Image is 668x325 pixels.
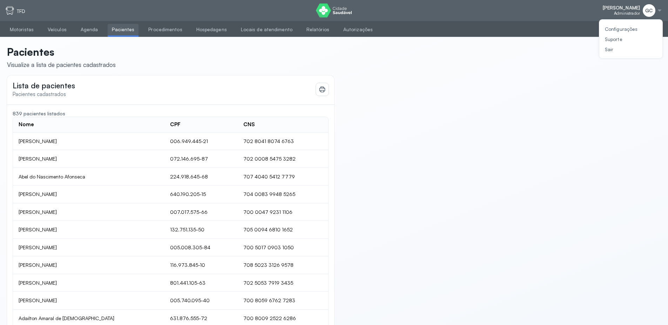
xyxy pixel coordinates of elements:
td: [PERSON_NAME] [13,256,164,274]
td: 005.008.305-84 [164,239,237,257]
a: Autorizações [339,24,377,35]
a: Locais de atendimento [237,24,297,35]
span: [PERSON_NAME] [603,5,640,11]
td: 702 0008 5475 3282 [238,150,328,168]
div: Configurações [605,26,637,32]
td: 007.017.575-66 [164,203,237,221]
td: [PERSON_NAME] [13,221,164,239]
a: Veículos [43,24,71,35]
div: Suporte [605,36,637,42]
td: 005.740.095-40 [164,292,237,310]
span: GC [645,8,653,14]
td: [PERSON_NAME] [13,274,164,292]
td: 700 8059 6762 7283 [238,292,328,310]
td: [PERSON_NAME] [13,292,164,310]
td: 708 5023 3126 9578 [238,256,328,274]
td: [PERSON_NAME] [13,203,164,221]
td: [PERSON_NAME] [13,150,164,168]
a: Hospedagens [192,24,231,35]
td: 702 8041 8074 6763 [238,133,328,150]
a: Relatórios [302,24,333,35]
div: 839 pacientes listados [13,110,329,117]
td: 700 5017 0903 1050 [238,239,328,257]
td: 801.441.105-63 [164,274,237,292]
span: Administrador [614,11,640,16]
td: 640.190.205-15 [164,185,237,203]
a: Procedimentos [144,24,186,35]
span: Lista de pacientes [13,81,75,90]
div: Sair [605,47,637,53]
a: Pacientes [108,24,139,35]
div: CPF [170,121,181,128]
td: 702 5053 7919 3435 [238,274,328,292]
div: Nome [19,121,34,128]
td: 006.949.445-21 [164,133,237,150]
img: tfd.svg [6,6,14,15]
p: TFD [17,8,25,14]
td: Abel do Nascimento Afonseca [13,168,164,186]
p: Pacientes [7,46,116,58]
a: Agenda [76,24,102,35]
img: logo do Cidade Saudável [316,4,352,18]
td: 707 4040 5412 7779 [238,168,328,186]
td: [PERSON_NAME] [13,239,164,257]
td: [PERSON_NAME] [13,185,164,203]
div: CNS [243,121,255,128]
td: 072.146.695-87 [164,150,237,168]
td: 705 0094 6810 1652 [238,221,328,239]
td: 116.973.845-10 [164,256,237,274]
td: [PERSON_NAME] [13,133,164,150]
td: 132.751.135-50 [164,221,237,239]
a: Motoristas [6,24,38,35]
td: 700 0047 9231 1106 [238,203,328,221]
td: 704 0083 9948 5265 [238,185,328,203]
span: Pacientes cadastrados [13,91,66,97]
div: Visualize a lista de pacientes cadastrados [7,61,116,68]
td: 224.918.645-68 [164,168,237,186]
